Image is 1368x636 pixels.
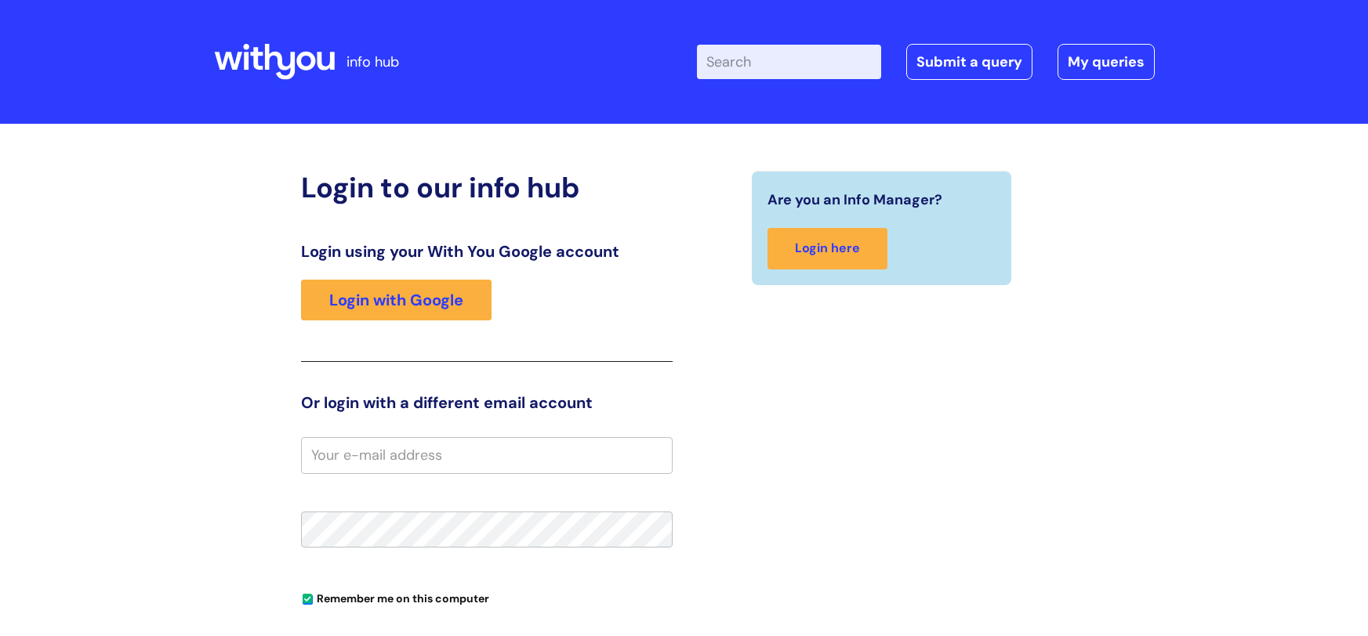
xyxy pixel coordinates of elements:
[347,49,399,74] p: info hub
[1058,44,1155,80] a: My queries
[301,242,673,261] h3: Login using your With You Google account
[301,588,489,605] label: Remember me on this computer
[906,44,1032,80] a: Submit a query
[301,280,492,320] a: Login with Google
[303,594,313,605] input: Remember me on this computer
[767,228,887,269] a: Login here
[697,45,881,79] input: Search
[301,393,673,412] h3: Or login with a different email account
[301,585,673,610] div: You can uncheck this option if you're logging in from a shared device
[767,187,942,212] span: Are you an Info Manager?
[301,171,673,204] h2: Login to our info hub
[301,437,673,473] input: Your e-mail address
